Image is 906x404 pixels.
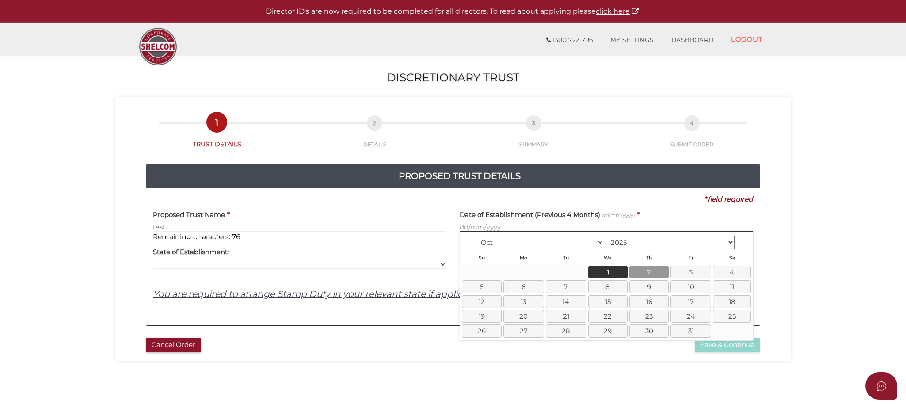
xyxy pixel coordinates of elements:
a: click here [596,7,640,15]
a: 2 [629,266,669,278]
span: Remaining characters: 76 [153,232,240,241]
a: 31 [670,324,711,337]
a: DASHBOARD [662,31,723,49]
a: 4SUBMIT ORDER [615,125,769,148]
input: dd/mm/yyyy [460,222,753,232]
a: 25 [713,310,751,323]
a: 11 [713,280,751,293]
h4: State of Establishment: [153,248,229,256]
img: Logo [135,23,181,70]
a: 13 [503,295,544,308]
small: (dd/mm/yyyy) [600,212,635,218]
span: 2 [367,115,382,131]
button: Cancel Order [146,338,201,352]
span: Wednesday [604,255,612,261]
span: Sunday [479,255,485,261]
a: 4 [713,266,751,278]
span: 1 [209,114,225,130]
a: 18 [713,295,751,308]
a: 12 [462,295,501,308]
a: 19 [462,310,501,323]
a: 14 [546,295,586,308]
a: 6 [503,280,544,293]
a: 29 [588,324,628,337]
a: 27 [503,324,544,337]
a: LOGOUT [722,30,771,48]
u: You are required to arrange Stamp Duty in your relevant state if applicable. [153,289,483,299]
a: 26 [462,324,501,337]
a: 28 [546,324,586,337]
span: Friday [689,255,693,261]
a: 1 [588,266,628,278]
h4: Proposed Trust Name [153,211,225,219]
a: 23 [629,310,669,323]
h4: Proposed Trust Details [153,169,766,183]
span: 3 [526,115,541,131]
i: field required [708,195,753,203]
span: Monday [520,255,527,261]
h4: Date of Establishment (Previous 4 Months) [460,211,635,219]
span: Tuesday [563,255,569,261]
span: Saturday [729,255,735,261]
a: 17 [670,295,711,308]
a: 16 [629,295,669,308]
a: 7 [546,280,586,293]
span: Thursday [646,255,652,261]
button: Open asap [865,372,897,400]
a: 3 [670,266,711,278]
span: 4 [684,115,700,131]
a: 3SUMMARY [453,125,615,148]
a: 2DETAILS [297,125,453,148]
a: Prev [462,234,476,248]
a: 5 [462,280,501,293]
a: 24 [670,310,711,323]
p: Director ID's are now required to be completed for all directors. To read about applying please [22,7,884,17]
a: 9 [629,280,669,293]
a: 20 [503,310,544,323]
button: Save & Continue [695,338,760,352]
a: Next [737,234,751,248]
a: 22 [588,310,628,323]
a: 8 [588,280,628,293]
a: 30 [629,324,669,337]
a: 1300 722 796 [537,31,601,49]
a: MY SETTINGS [601,31,662,49]
a: 21 [546,310,586,323]
a: 15 [588,295,628,308]
a: 10 [670,280,711,293]
a: 1TRUST DETAILS [137,124,297,149]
